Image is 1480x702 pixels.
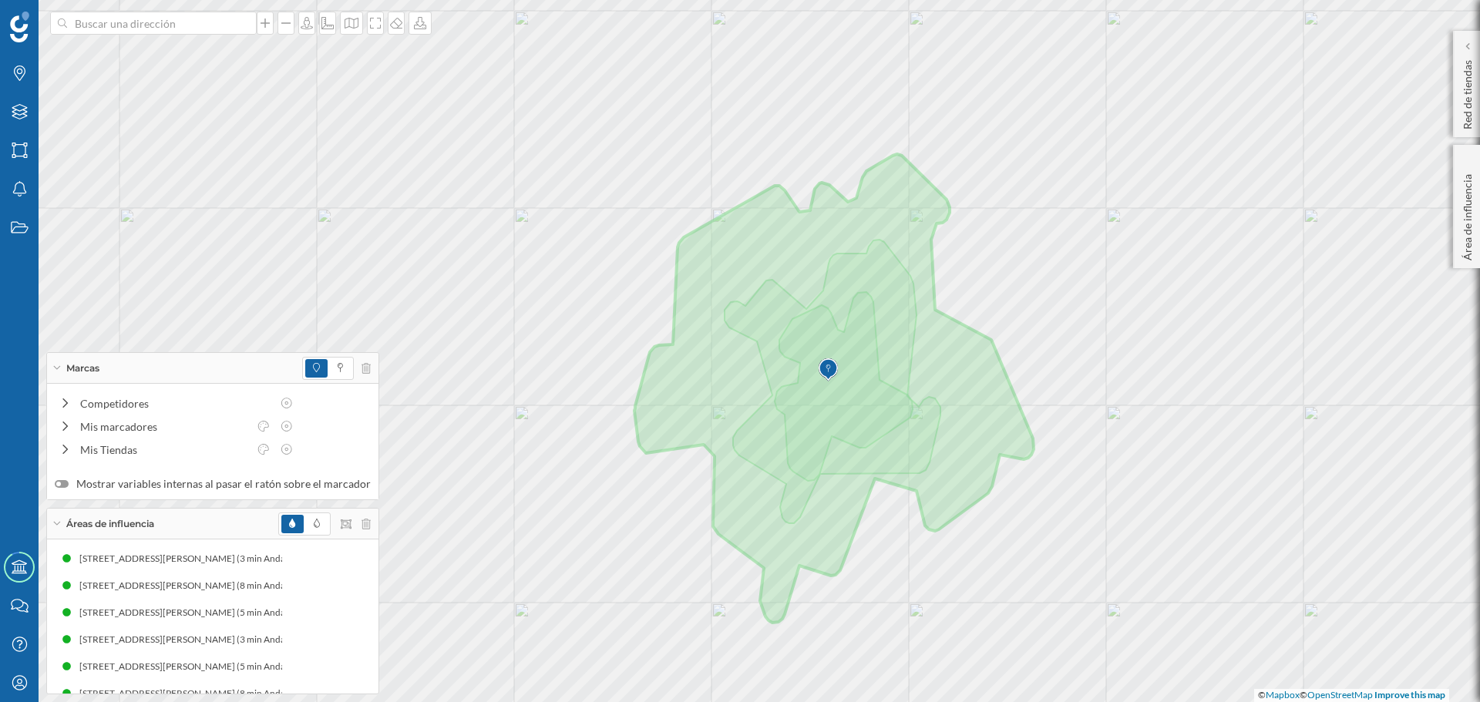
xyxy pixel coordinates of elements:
[79,605,312,620] div: [STREET_ADDRESS][PERSON_NAME] (5 min Andando)
[79,578,312,593] div: [STREET_ADDRESS][PERSON_NAME] (8 min Andando)
[1254,689,1449,702] div: © ©
[80,442,248,458] div: Mis Tiendas
[10,12,29,42] img: Geoblink Logo
[55,476,371,492] label: Mostrar variables internas al pasar el ratón sobre el marcador
[1307,689,1373,700] a: OpenStreetMap
[1460,168,1475,260] p: Área de influencia
[1266,689,1300,700] a: Mapbox
[66,361,99,375] span: Marcas
[79,686,312,701] div: [STREET_ADDRESS][PERSON_NAME] (8 min Andando)
[79,632,312,647] div: [STREET_ADDRESS][PERSON_NAME] (3 min Andando)
[79,551,312,566] div: [STREET_ADDRESS][PERSON_NAME] (3 min Andando)
[1460,54,1475,129] p: Red de tiendas
[819,354,838,385] img: Marker
[66,517,154,531] span: Áreas de influencia
[1374,689,1445,700] a: Improve this map
[79,659,312,674] div: [STREET_ADDRESS][PERSON_NAME] (5 min Andando)
[80,418,248,435] div: Mis marcadores
[80,395,271,411] div: Competidores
